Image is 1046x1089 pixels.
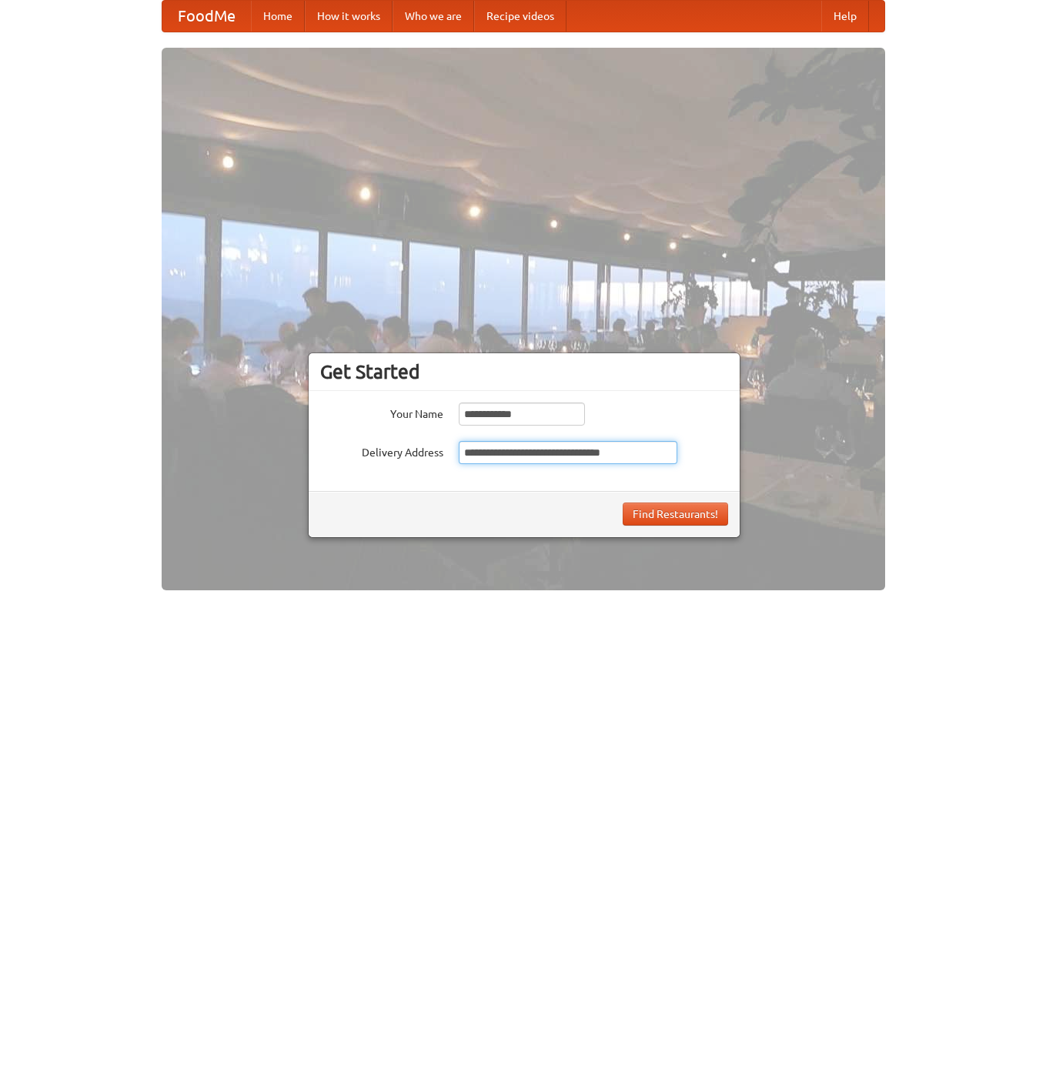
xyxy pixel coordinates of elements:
a: FoodMe [162,1,251,32]
a: Recipe videos [474,1,566,32]
a: Help [821,1,869,32]
label: Delivery Address [320,441,443,460]
button: Find Restaurants! [623,503,728,526]
a: How it works [305,1,393,32]
a: Home [251,1,305,32]
label: Your Name [320,403,443,422]
a: Who we are [393,1,474,32]
h3: Get Started [320,360,728,383]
